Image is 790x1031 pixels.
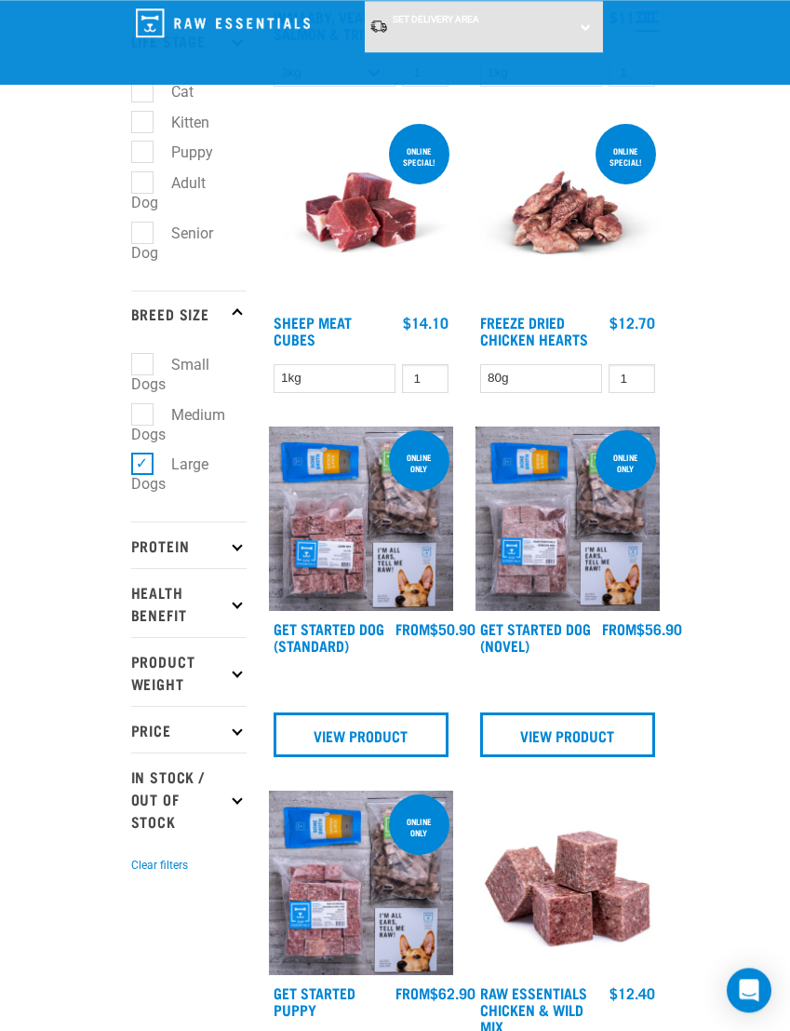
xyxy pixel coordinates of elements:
[596,443,656,482] div: online only
[480,318,588,343] a: Freeze Dried Chicken Hearts
[475,427,660,611] img: NSP Dog Novel Update
[136,8,310,37] img: Raw Essentials Logo
[131,171,206,214] label: Adult Dog
[596,137,656,176] div: ONLINE SPECIAL!
[395,984,475,1001] div: $62.90
[395,988,430,997] span: FROM
[131,637,247,706] p: Product Weight
[727,968,771,1012] div: Open Intercom Messenger
[609,314,655,331] div: $12.70
[389,137,449,176] div: ONLINE SPECIAL!
[609,364,655,393] input: 1
[131,568,247,637] p: Health Benefit
[269,427,453,611] img: NSP Dog Standard Update
[480,988,587,1030] a: Raw Essentials Chicken & Wild Mix
[274,318,352,343] a: Sheep Meat Cubes
[141,141,221,164] label: Puppy
[393,14,479,24] span: Set Delivery Area
[131,291,247,337] p: Breed Size
[274,624,384,649] a: Get Started Dog (Standard)
[395,620,475,637] div: $50.90
[480,712,655,757] a: View Product
[269,791,453,975] img: NPS Puppy Update
[369,19,388,34] img: van-moving.png
[131,453,208,495] label: Large Dogs
[402,364,449,393] input: 1
[269,120,453,305] img: Sheep Meat
[609,984,655,1001] div: $12.40
[475,791,660,975] img: Pile Of Cubed Chicken Wild Meat Mix
[274,988,355,1013] a: Get Started Puppy
[131,857,188,874] button: Clear filters
[141,80,201,103] label: Cat
[274,712,449,757] a: View Product
[475,120,660,305] img: FD Chicken Hearts
[602,620,682,637] div: $56.90
[389,443,449,482] div: online only
[389,807,449,847] div: online only
[480,624,591,649] a: Get Started Dog (Novel)
[602,624,636,632] span: FROM
[403,314,449,331] div: $14.10
[141,111,217,134] label: Kitten
[131,706,247,753] p: Price
[131,222,213,265] label: Senior Dog
[131,753,247,844] p: In Stock / Out Of Stock
[131,522,247,568] p: Protein
[395,624,430,632] span: FROM
[131,353,209,396] label: Small Dogs
[131,403,225,446] label: Medium Dogs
